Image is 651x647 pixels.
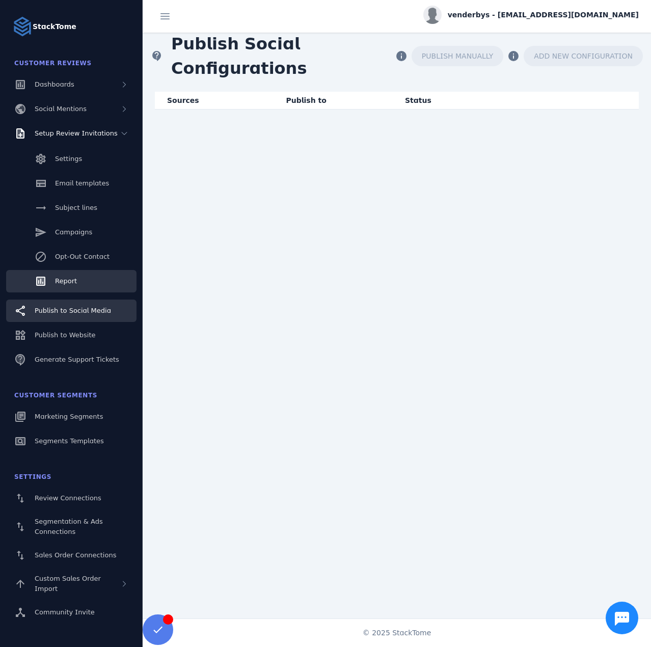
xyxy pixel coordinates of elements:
span: Custom Sales Order Import [35,575,101,592]
img: Logo image [12,16,33,37]
a: Marketing Segments [6,406,137,428]
span: Publish to Social Media [35,307,111,314]
span: venderbys - [EMAIL_ADDRESS][DOMAIN_NAME] [448,10,639,20]
mat-icon: contact_support [151,50,163,62]
button: venderbys - [EMAIL_ADDRESS][DOMAIN_NAME] [423,6,639,24]
span: Publish Social Configurations [163,23,395,89]
span: Opt-Out Contact [55,253,110,260]
mat-header-cell: Publish to [278,92,397,110]
span: Generate Support Tickets [35,356,119,363]
a: Subject lines [6,197,137,219]
span: Settings [55,155,82,163]
span: Community Invite [35,608,95,616]
span: Subject lines [55,204,97,211]
a: Segmentation & Ads Connections [6,511,137,542]
a: Sales Order Connections [6,544,137,567]
span: Social Mentions [35,105,87,113]
a: Report [6,270,137,292]
a: Publish to Social Media [6,300,137,322]
mat-header-cell: Status [397,92,516,110]
mat-header-cell: Sources [155,92,278,110]
a: Review Connections [6,487,137,509]
a: Email templates [6,172,137,195]
a: Publish to Website [6,324,137,346]
span: Sales Order Connections [35,551,116,559]
span: Setup Review Invitations [35,129,118,137]
a: Campaigns [6,221,137,244]
span: Campaigns [55,228,92,236]
img: profile.jpg [423,6,442,24]
span: Marketing Segments [35,413,103,420]
span: Publish to Website [35,331,95,339]
span: Customer Reviews [14,60,92,67]
span: Report [55,277,77,285]
mat-icon: info [395,50,408,62]
span: Email templates [55,179,109,187]
span: Customer Segments [14,392,97,399]
span: © 2025 StackTome [363,628,431,638]
a: Segments Templates [6,430,137,452]
span: Review Connections [35,494,101,502]
a: Opt-Out Contact [6,246,137,268]
a: Community Invite [6,601,137,624]
span: Dashboards [35,80,74,88]
span: Segments Templates [35,437,104,445]
span: Segmentation & Ads Connections [35,518,103,535]
strong: StackTome [33,21,76,32]
span: Settings [14,473,51,480]
mat-icon: info [507,50,520,62]
a: Generate Support Tickets [6,348,137,371]
a: Settings [6,148,137,170]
